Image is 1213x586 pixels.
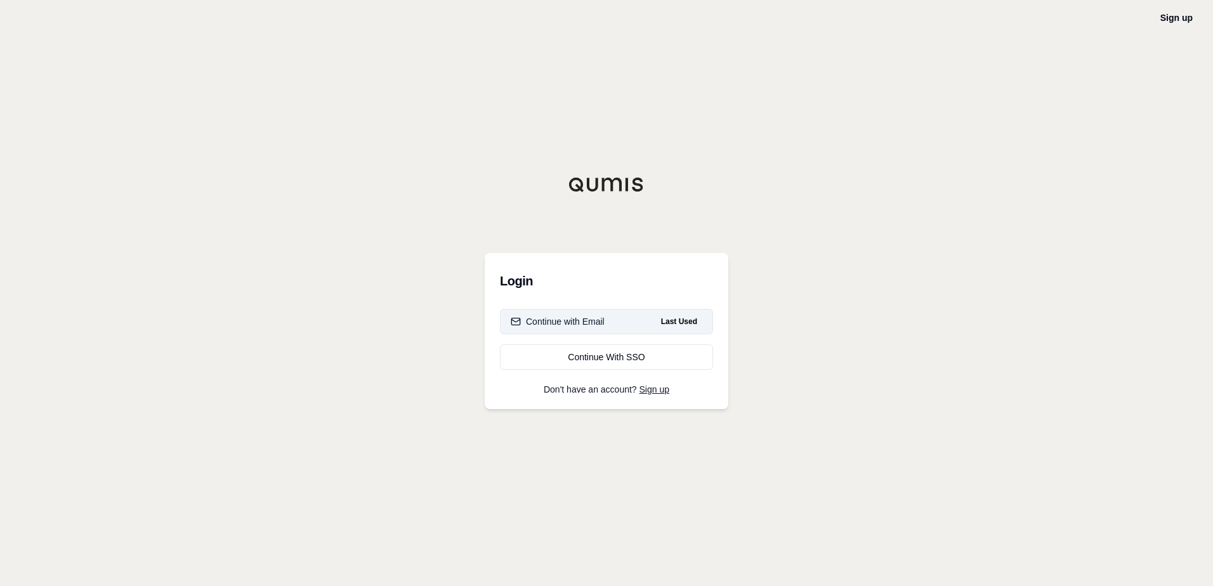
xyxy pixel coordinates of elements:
[500,385,713,394] p: Don't have an account?
[500,268,713,294] h3: Login
[639,384,669,394] a: Sign up
[500,344,713,370] a: Continue With SSO
[511,351,702,363] div: Continue With SSO
[656,314,702,329] span: Last Used
[500,309,713,334] button: Continue with EmailLast Used
[1160,13,1193,23] a: Sign up
[511,315,605,328] div: Continue with Email
[568,177,645,192] img: Qumis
